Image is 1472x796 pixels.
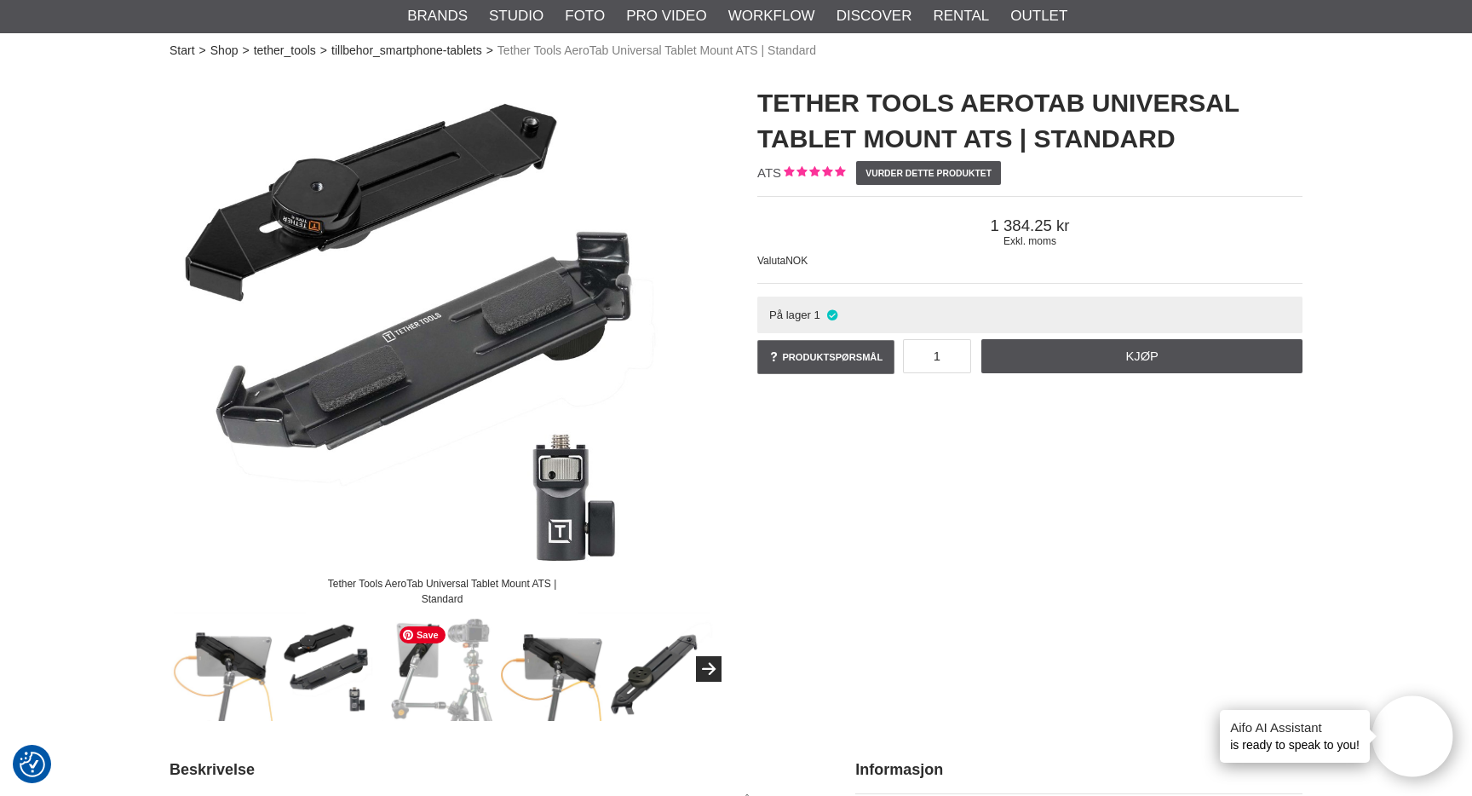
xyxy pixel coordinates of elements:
[696,656,722,682] button: Next
[170,42,195,60] a: Start
[489,5,543,27] a: Studio
[728,5,815,27] a: Workflow
[400,626,446,643] span: Save
[855,759,1302,781] h2: Informasjon
[757,216,1302,235] span: 1 384.25
[486,42,493,60] span: >
[565,5,605,27] a: Foto
[170,759,813,781] h2: Beskrivelse
[199,42,206,60] span: >
[781,164,845,182] div: Kundevurdering: 5.00
[242,42,249,60] span: >
[1220,710,1370,763] div: is ready to speak to you!
[320,42,327,60] span: >
[757,235,1302,247] span: Exkl. moms
[281,618,384,721] img: Tether Tools AeroTab Universal Tablet Mount ATS | Standard
[1010,5,1067,27] a: Outlet
[837,5,912,27] a: Discover
[856,161,1001,185] a: Vurder dette produktet
[170,68,715,614] img: Tether Tools AeroTab Universal Small
[171,618,274,721] img: Tether Tools AeroTab Universal Small
[407,5,468,27] a: Brands
[210,42,239,60] a: Shop
[20,749,45,780] button: Samtykkepreferanser
[306,568,578,614] div: Tether Tools AeroTab Universal Tablet Mount ATS | Standard
[785,255,808,267] span: NOK
[170,68,715,614] a: Tether Tools AeroTab Universal Tablet Mount ATS | Standard
[981,339,1302,373] a: Kjøp
[611,618,714,721] img: Ställbar längd och säkert grepp med gummivaddering
[769,309,811,321] span: På lager
[391,618,494,721] img: Ger säker och enkel åtkomst av iPad / SurfplattaAC
[254,42,316,60] a: tether_tools
[825,309,839,321] i: På lager
[1230,718,1360,736] h4: Aifo AI Assistant
[757,165,781,180] span: ATS
[501,618,604,721] img: Kan monteras på de flesta stativ (extra utr på bild ingår ej)
[331,42,482,60] a: tillbehor_smartphone-tablets
[626,5,706,27] a: Pro Video
[814,309,820,321] span: 1
[933,5,989,27] a: Rental
[757,255,785,267] span: Valuta
[757,340,894,374] a: Produktspørsmål
[497,42,816,60] span: Tether Tools AeroTab Universal Tablet Mount ATS | Standard
[757,85,1302,157] h1: Tether Tools AeroTab Universal Tablet Mount ATS | Standard
[20,752,45,777] img: Revisit consent button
